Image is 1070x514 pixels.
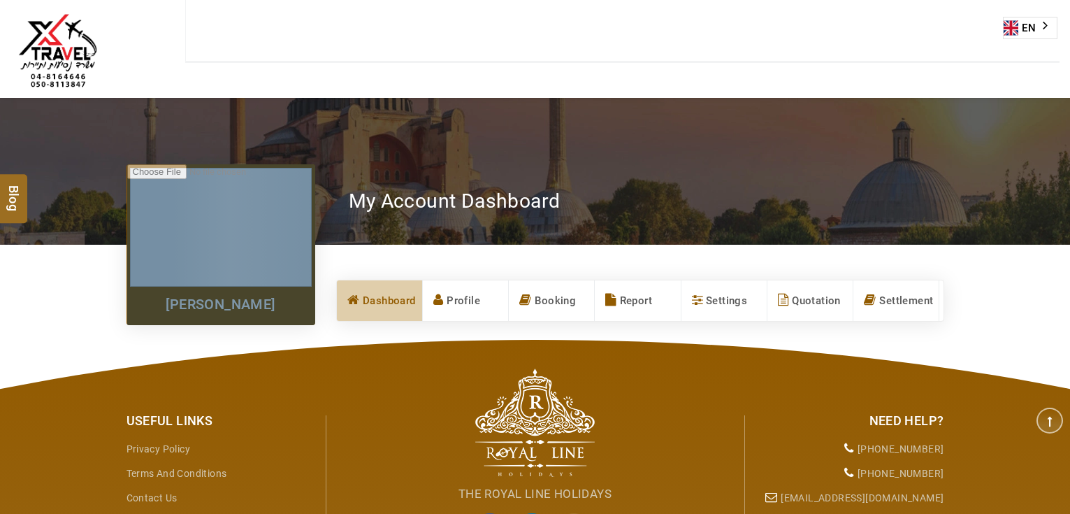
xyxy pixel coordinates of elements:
[1003,17,1057,39] div: Language
[337,280,422,321] a: Dashboard
[126,443,191,455] a: Privacy Policy
[755,437,944,462] li: [PHONE_NUMBER]
[1003,17,1057,39] aside: Language selected: English
[755,412,944,430] div: Need Help?
[423,280,508,321] a: Profile
[509,280,594,321] a: Booking
[475,369,595,477] img: The Royal Line Holidays
[126,492,178,504] a: Contact Us
[755,462,944,486] li: [PHONE_NUMBER]
[5,185,23,197] span: Blog
[595,280,680,321] a: Report
[681,280,767,321] a: Settings
[126,412,315,430] div: Useful Links
[349,189,561,213] h2: My Account Dashboard
[781,492,944,504] a: [EMAIL_ADDRESS][DOMAIN_NAME]
[458,487,612,501] span: The Royal Line Holidays
[126,468,227,479] a: Terms and Conditions
[853,280,939,321] a: Settlement
[10,6,105,101] img: The Royal Line Holidays
[1004,17,1057,38] a: EN
[767,280,853,321] a: Quotation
